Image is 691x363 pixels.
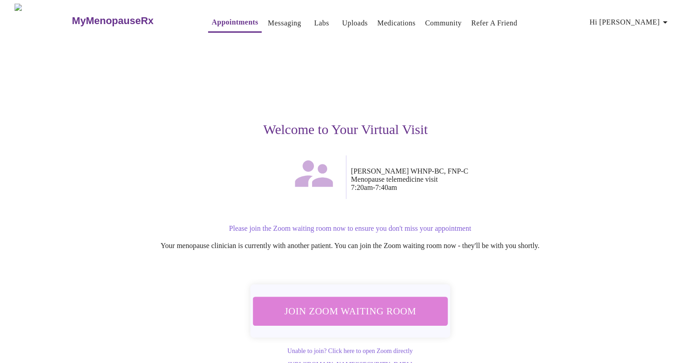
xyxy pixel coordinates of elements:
[287,348,413,354] a: Unable to join? Click here to open Zoom directly
[373,14,419,32] button: Medications
[264,303,435,319] span: Join Zoom Waiting Room
[15,4,71,38] img: MyMenopauseRx Logo
[467,14,521,32] button: Refer a Friend
[422,14,466,32] button: Community
[75,224,626,233] p: Please join the Zoom waiting room now to ensure you don't miss your appointment
[253,297,447,325] button: Join Zoom Waiting Room
[212,16,258,29] a: Appointments
[75,242,626,250] p: Your menopause clinician is currently with another patient. You can join the Zoom waiting room no...
[351,167,626,192] p: [PERSON_NAME] WHNP-BC, FNP-C Menopause telemedicine visit 7:20am - 7:40am
[264,14,304,32] button: Messaging
[377,17,415,30] a: Medications
[425,17,462,30] a: Community
[590,16,671,29] span: Hi [PERSON_NAME]
[342,17,368,30] a: Uploads
[72,15,154,27] h3: MyMenopauseRx
[338,14,372,32] button: Uploads
[66,122,626,137] h3: Welcome to Your Virtual Visit
[307,14,336,32] button: Labs
[71,5,190,37] a: MyMenopauseRx
[208,13,262,33] button: Appointments
[314,17,329,30] a: Labs
[586,13,674,31] button: Hi [PERSON_NAME]
[471,17,517,30] a: Refer a Friend
[268,17,301,30] a: Messaging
